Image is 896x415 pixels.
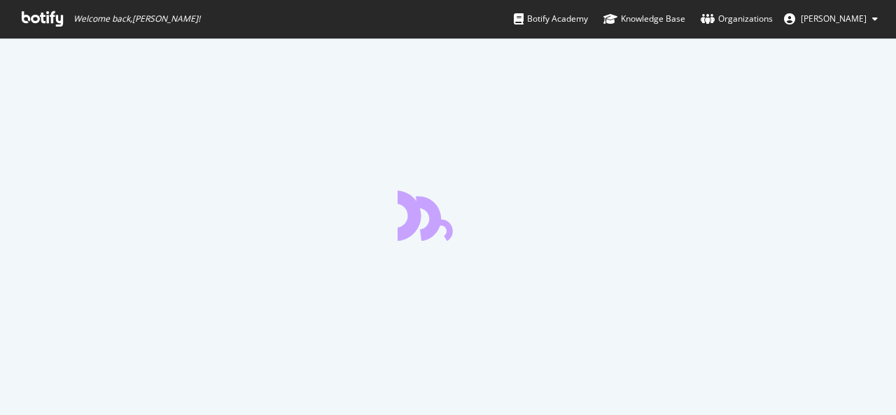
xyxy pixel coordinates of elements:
[603,12,685,26] div: Knowledge Base
[514,12,588,26] div: Botify Academy
[801,13,867,24] span: Gareth Kleinman
[73,13,200,24] span: Welcome back, [PERSON_NAME] !
[398,190,498,241] div: animation
[701,12,773,26] div: Organizations
[773,8,889,30] button: [PERSON_NAME]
